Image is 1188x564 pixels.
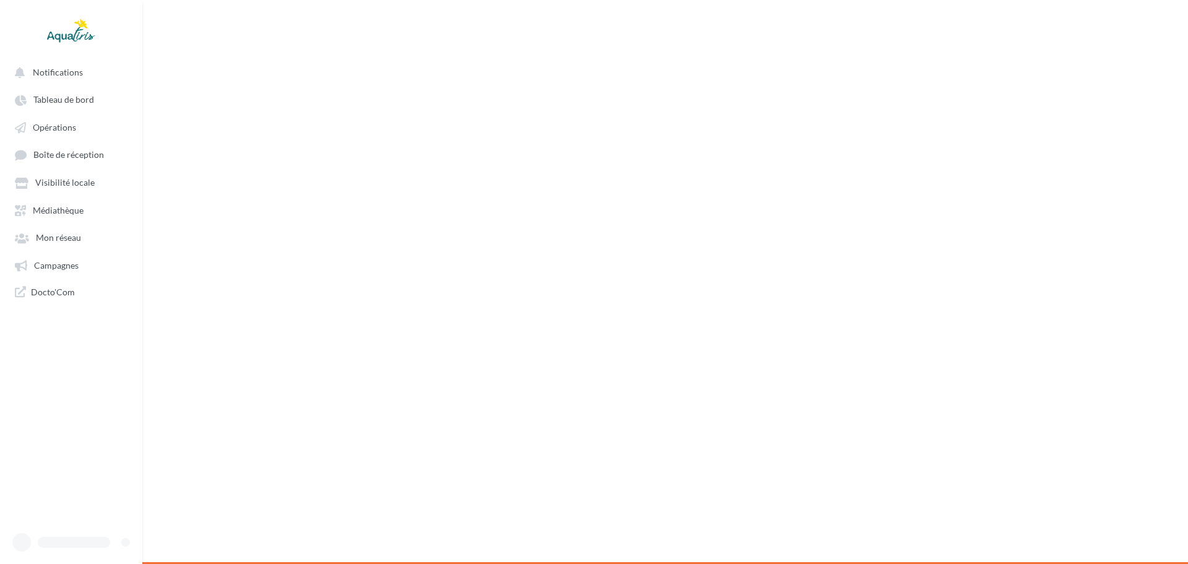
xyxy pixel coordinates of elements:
[31,286,75,298] span: Docto'Com
[36,233,81,243] span: Mon réseau
[7,171,135,193] a: Visibilité locale
[7,61,130,83] button: Notifications
[7,88,135,110] a: Tableau de bord
[7,281,135,303] a: Docto'Com
[33,67,83,77] span: Notifications
[33,205,84,215] span: Médiathèque
[7,116,135,138] a: Opérations
[7,254,135,276] a: Campagnes
[7,226,135,248] a: Mon réseau
[35,178,95,188] span: Visibilité locale
[7,199,135,221] a: Médiathèque
[34,260,79,271] span: Campagnes
[33,150,104,160] span: Boîte de réception
[33,122,76,132] span: Opérations
[7,143,135,166] a: Boîte de réception
[33,95,94,105] span: Tableau de bord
